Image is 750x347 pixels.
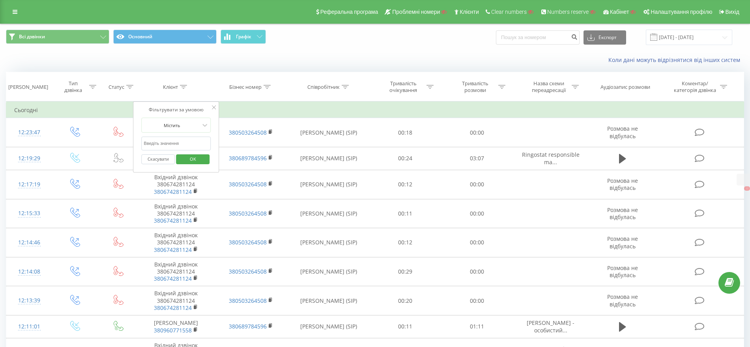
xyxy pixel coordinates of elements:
td: Сьогодні [6,102,744,118]
td: 00:11 [369,199,441,228]
span: Клієнти [460,9,479,15]
td: Вхідний дзвінок 380674281124 [138,257,213,286]
span: Ringostat responsible ma... [522,151,580,165]
a: 380503264508 [229,129,267,136]
a: 380503264508 [229,180,267,188]
td: 03:07 [441,147,513,170]
td: 00:00 [441,257,513,286]
div: Тривалість розмови [454,80,496,94]
td: 00:12 [369,228,441,257]
span: Numbers reserve [547,9,589,15]
span: Вихід [726,9,739,15]
span: Clear numbers [491,9,527,15]
span: Розмова не відбулась [607,206,638,221]
div: Клієнт [163,84,178,90]
td: [PERSON_NAME] (SIP) [288,170,369,199]
span: Розмова не відбулась [607,293,638,308]
td: Вхідний дзвінок 380674281124 [138,170,213,199]
a: 380674281124 [154,275,192,282]
a: 380503264508 [229,210,267,217]
button: Графік [221,30,266,44]
button: Основний [113,30,217,44]
a: 380689784596 [229,154,267,162]
div: Коментар/категорія дзвінка [672,80,718,94]
span: Налаштування профілю [651,9,712,15]
span: Реферальна програма [320,9,378,15]
a: 380674281124 [154,217,192,224]
td: [PERSON_NAME] [138,315,213,338]
a: 380674281124 [154,246,192,253]
td: 00:24 [369,147,441,170]
div: Тривалість очікування [382,80,425,94]
div: 12:17:19 [14,177,44,192]
td: Вхідний дзвінок 380674281124 [138,228,213,257]
span: Проблемні номери [392,9,440,15]
div: 12:14:08 [14,264,44,279]
div: 12:23:47 [14,125,44,140]
span: Кабінет [610,9,629,15]
div: [PERSON_NAME] [8,84,48,90]
a: Коли дані можуть відрізнятися вiд інших систем [608,56,744,64]
td: 00:00 [441,170,513,199]
div: Співробітник [307,84,340,90]
td: 00:12 [369,170,441,199]
td: 00:29 [369,257,441,286]
td: [PERSON_NAME] (SIP) [288,257,369,286]
div: 12:19:29 [14,151,44,166]
td: 01:11 [441,315,513,338]
div: 12:14:46 [14,235,44,250]
td: [PERSON_NAME] (SIP) [288,199,369,228]
span: Всі дзвінки [19,34,45,40]
div: Аудіозапис розмови [600,84,650,90]
a: 380960771558 [154,326,192,334]
td: 00:00 [441,228,513,257]
input: Введіть значення [142,137,211,150]
a: 380503264508 [229,238,267,246]
input: Пошук за номером [496,30,580,45]
td: 00:11 [369,315,441,338]
td: 00:18 [369,118,441,147]
div: Бізнес номер [229,84,262,90]
td: [PERSON_NAME] (SIP) [288,147,369,170]
span: [PERSON_NAME] - особистий... [527,319,574,334]
td: 00:00 [441,118,513,147]
td: [PERSON_NAME] (SIP) [288,315,369,338]
div: Тип дзвінка [59,80,87,94]
a: 380674281124 [154,304,192,311]
div: 12:13:39 [14,293,44,308]
span: Розмова не відбулась [607,177,638,191]
td: [PERSON_NAME] (SIP) [288,286,369,315]
div: 12:15:33 [14,206,44,221]
a: 380674281124 [154,188,192,195]
td: Вхідний дзвінок 380674281124 [138,199,213,228]
td: [PERSON_NAME] (SIP) [288,228,369,257]
a: 380689784596 [229,323,267,330]
button: X [744,186,750,191]
span: Розмова не відбулась [607,264,638,279]
a: 380503264508 [229,297,267,304]
div: 12:11:01 [14,319,44,334]
button: Всі дзвінки [6,30,109,44]
span: OK [182,153,204,165]
div: Фільтрувати за умовою [142,106,211,114]
a: 380503264508 [229,268,267,275]
div: Назва схеми переадресації [527,80,570,94]
td: Вхідний дзвінок 380674281124 [138,286,213,315]
span: Розмова не відбулась [607,235,638,249]
div: Статус [108,84,124,90]
td: 00:00 [441,199,513,228]
td: 00:20 [369,286,441,315]
span: Розмова не відбулась [607,125,638,139]
td: [PERSON_NAME] (SIP) [288,118,369,147]
button: OK [176,154,209,164]
td: 00:00 [441,286,513,315]
span: Графік [236,34,251,39]
button: Скасувати [142,154,175,164]
button: Експорт [584,30,626,45]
